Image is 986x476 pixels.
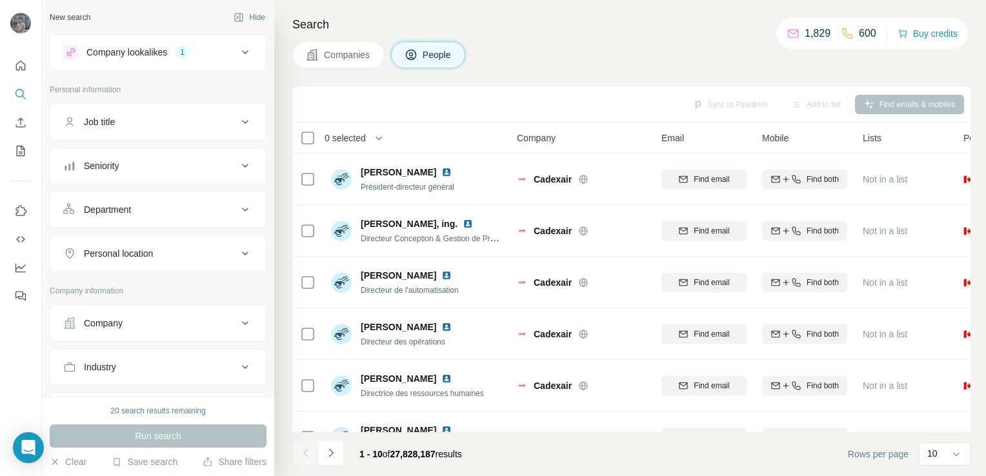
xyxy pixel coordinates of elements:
img: LinkedIn logo [441,322,452,332]
img: Logo of Cadexair [517,226,527,236]
button: Use Surfe API [10,228,31,251]
span: Cadexair [534,328,572,341]
button: Save search [112,455,177,468]
img: LinkedIn logo [441,425,452,435]
span: 0 selected [325,132,366,144]
button: Hide [225,8,274,27]
span: Directrice des ressources humaines [361,389,484,398]
span: Cadexair [534,431,572,444]
p: Company information [50,285,267,297]
button: Company [50,308,266,339]
span: Cadexair [534,276,572,289]
span: Find email [694,174,729,185]
span: Find email [694,225,729,237]
span: 27,828,187 [390,449,436,459]
span: Companies [324,48,371,61]
span: Email [661,132,684,144]
button: Find email [661,324,747,344]
button: Find both [762,324,847,344]
div: Job title [84,115,115,128]
img: Avatar [331,272,352,293]
span: of [383,449,390,459]
p: 600 [859,26,876,41]
button: Feedback [10,284,31,308]
img: Avatar [331,375,352,396]
button: Quick start [10,54,31,77]
button: Use Surfe on LinkedIn [10,199,31,223]
span: Président-directeur général [361,183,454,192]
span: Find both [807,380,839,392]
div: New search [50,12,90,23]
span: Find email [694,431,729,443]
div: Company lookalikes [86,46,167,59]
img: Logo of Cadexair [517,329,527,339]
button: Navigate to next page [318,440,344,466]
img: Logo of Cadexair [517,277,527,288]
span: Lists [863,132,881,144]
div: 20 search results remaining [110,405,205,417]
span: Cadexair [534,379,572,392]
p: Personal information [50,84,267,95]
span: Not in a list [863,381,907,391]
span: Find email [694,328,729,340]
span: 🇨🇦 [963,173,974,186]
button: Find both [762,428,847,447]
button: Buy credits [898,25,958,43]
span: [PERSON_NAME] [361,424,436,437]
span: 🇨🇦 [963,379,974,392]
span: People [423,48,452,61]
button: My lists [10,139,31,163]
button: Seniority [50,150,266,181]
span: Directeur de l'automatisation [361,286,459,295]
span: Not in a list [863,226,907,236]
span: Rows per page [848,448,909,461]
span: Find both [807,174,839,185]
span: [PERSON_NAME] [361,372,436,385]
span: Not in a list [863,432,907,442]
span: Cadexair [534,173,572,186]
button: Personal location [50,238,266,269]
span: Directeur Conception & Gestion de Projet / Director of Design & Project Management [361,233,652,243]
img: Avatar [331,221,352,241]
button: Find both [762,273,847,292]
div: Seniority [84,159,119,172]
span: 🇨🇦 [963,328,974,341]
span: [PERSON_NAME] [361,166,436,179]
img: Avatar [331,324,352,344]
span: Not in a list [863,174,907,184]
button: Enrich CSV [10,111,31,134]
span: results [359,449,462,459]
button: Find email [661,273,747,292]
span: 🇨🇦 [963,224,974,237]
img: Logo of Cadexair [517,174,527,184]
img: LinkedIn logo [441,167,452,177]
button: Find both [762,221,847,241]
button: HQ location [50,395,266,426]
img: LinkedIn logo [441,373,452,384]
span: Cadexair [534,224,572,237]
button: Find email [661,376,747,395]
span: [PERSON_NAME] [361,321,436,333]
span: 🇨🇦 [963,276,974,289]
span: Find both [807,431,839,443]
button: Industry [50,352,266,382]
p: 10 [927,447,938,460]
img: LinkedIn logo [463,219,473,229]
button: Find email [661,428,747,447]
button: Find email [661,221,747,241]
span: Mobile [762,132,789,144]
div: Department [84,203,131,216]
span: 1 - 10 [359,449,383,459]
span: Find email [694,277,729,288]
span: Find both [807,328,839,340]
span: [PERSON_NAME] [361,269,436,282]
img: Avatar [10,13,31,34]
span: Company [517,132,556,144]
button: Department [50,194,266,225]
span: Not in a list [863,277,907,288]
button: Job title [50,106,266,137]
button: Find both [762,376,847,395]
span: Find both [807,225,839,237]
img: Logo of Cadexair [517,432,527,442]
img: Avatar [331,169,352,190]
